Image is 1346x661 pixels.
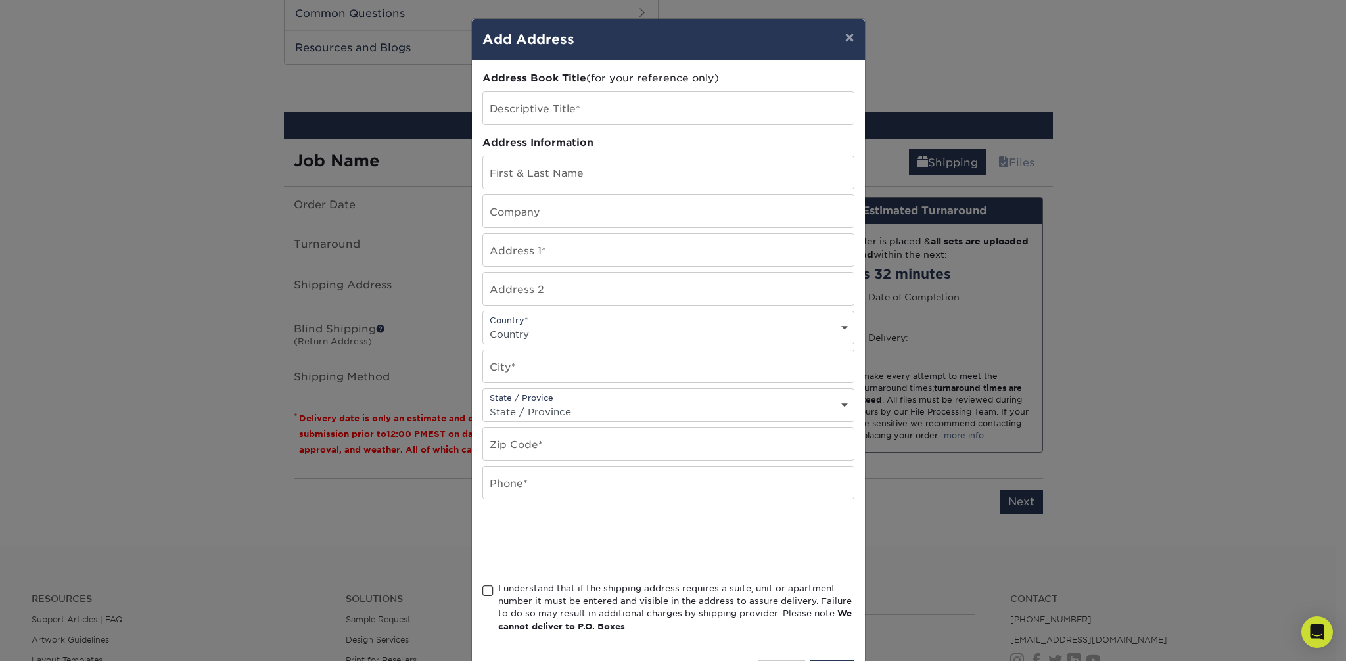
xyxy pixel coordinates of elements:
[482,135,854,150] div: Address Information
[498,608,852,631] b: We cannot deliver to P.O. Boxes
[482,30,854,49] h4: Add Address
[482,71,854,86] div: (for your reference only)
[498,582,854,633] div: I understand that if the shipping address requires a suite, unit or apartment number it must be e...
[482,72,586,84] span: Address Book Title
[482,515,682,566] iframe: reCAPTCHA
[834,19,864,56] button: ×
[1301,616,1333,648] div: Open Intercom Messenger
